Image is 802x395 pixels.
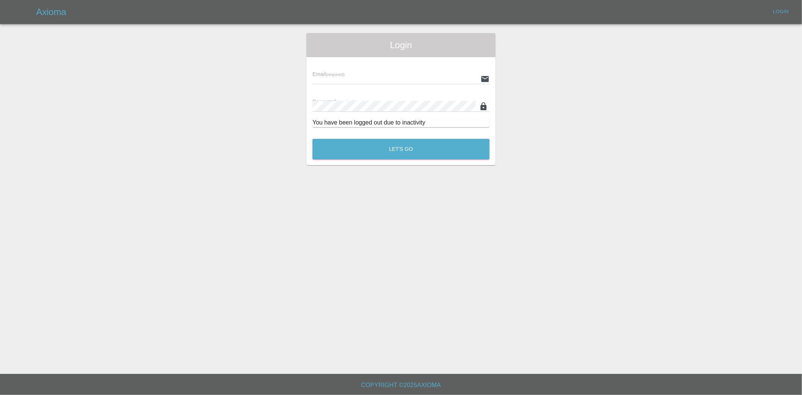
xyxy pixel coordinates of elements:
span: Login [312,39,490,51]
small: (required) [336,100,355,104]
h6: Copyright © 2025 Axioma [6,380,796,390]
a: Login [769,6,793,18]
button: Let's Go [312,139,490,160]
h5: Axioma [36,6,66,18]
div: You have been logged out due to inactivity [312,118,490,127]
span: Password [312,99,355,105]
span: Email [312,71,344,77]
small: (required) [326,72,345,77]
